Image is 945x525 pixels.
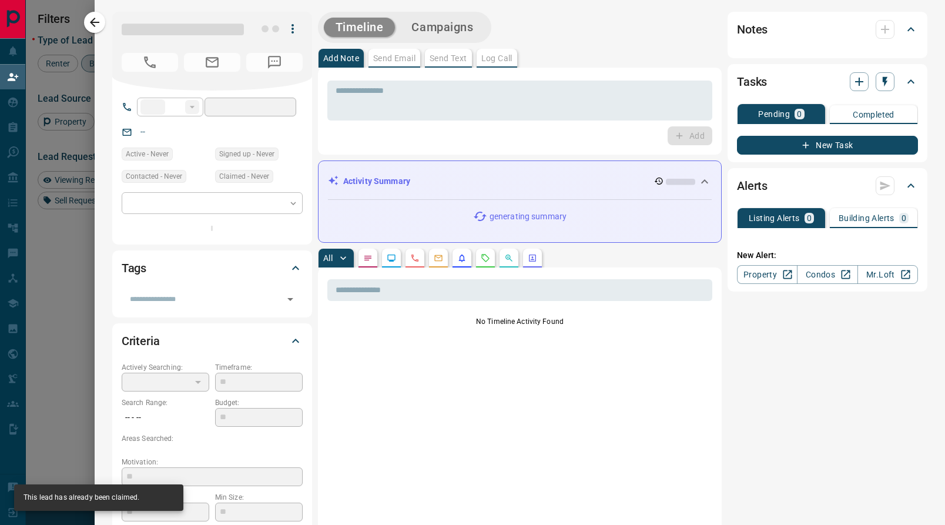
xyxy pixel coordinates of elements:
[490,210,567,223] p: generating summary
[122,53,178,72] span: No Number
[857,265,918,284] a: Mr.Loft
[434,253,443,263] svg: Emails
[122,408,209,427] p: -- - --
[328,170,712,192] div: Activity Summary
[481,253,490,263] svg: Requests
[363,253,373,263] svg: Notes
[219,148,274,160] span: Signed up - Never
[839,214,894,222] p: Building Alerts
[126,170,182,182] span: Contacted - Never
[400,18,485,37] button: Campaigns
[343,175,410,188] p: Activity Summary
[323,254,333,262] p: All
[737,136,918,155] button: New Task
[327,316,712,327] p: No Timeline Activity Found
[184,53,240,72] span: No Email
[737,72,767,91] h2: Tasks
[140,127,145,136] a: --
[282,291,299,307] button: Open
[797,265,857,284] a: Condos
[749,214,800,222] p: Listing Alerts
[797,110,802,118] p: 0
[215,397,303,408] p: Budget:
[246,53,303,72] span: No Number
[122,457,303,467] p: Motivation:
[737,172,918,200] div: Alerts
[410,253,420,263] svg: Calls
[323,54,359,62] p: Add Note
[122,433,303,444] p: Areas Searched:
[457,253,467,263] svg: Listing Alerts
[24,488,140,507] div: This lead has already been claimed.
[737,176,768,195] h2: Alerts
[737,249,918,262] p: New Alert:
[504,253,514,263] svg: Opportunities
[126,148,169,160] span: Active - Never
[528,253,537,263] svg: Agent Actions
[122,332,160,350] h2: Criteria
[324,18,396,37] button: Timeline
[737,20,768,39] h2: Notes
[122,259,146,277] h2: Tags
[122,362,209,373] p: Actively Searching:
[387,253,396,263] svg: Lead Browsing Activity
[737,68,918,96] div: Tasks
[853,111,894,119] p: Completed
[737,265,797,284] a: Property
[122,254,303,282] div: Tags
[758,110,790,118] p: Pending
[122,397,209,408] p: Search Range:
[219,170,269,182] span: Claimed - Never
[215,492,303,503] p: Min Size:
[902,214,906,222] p: 0
[215,362,303,373] p: Timeframe:
[122,327,303,355] div: Criteria
[807,214,812,222] p: 0
[737,15,918,44] div: Notes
